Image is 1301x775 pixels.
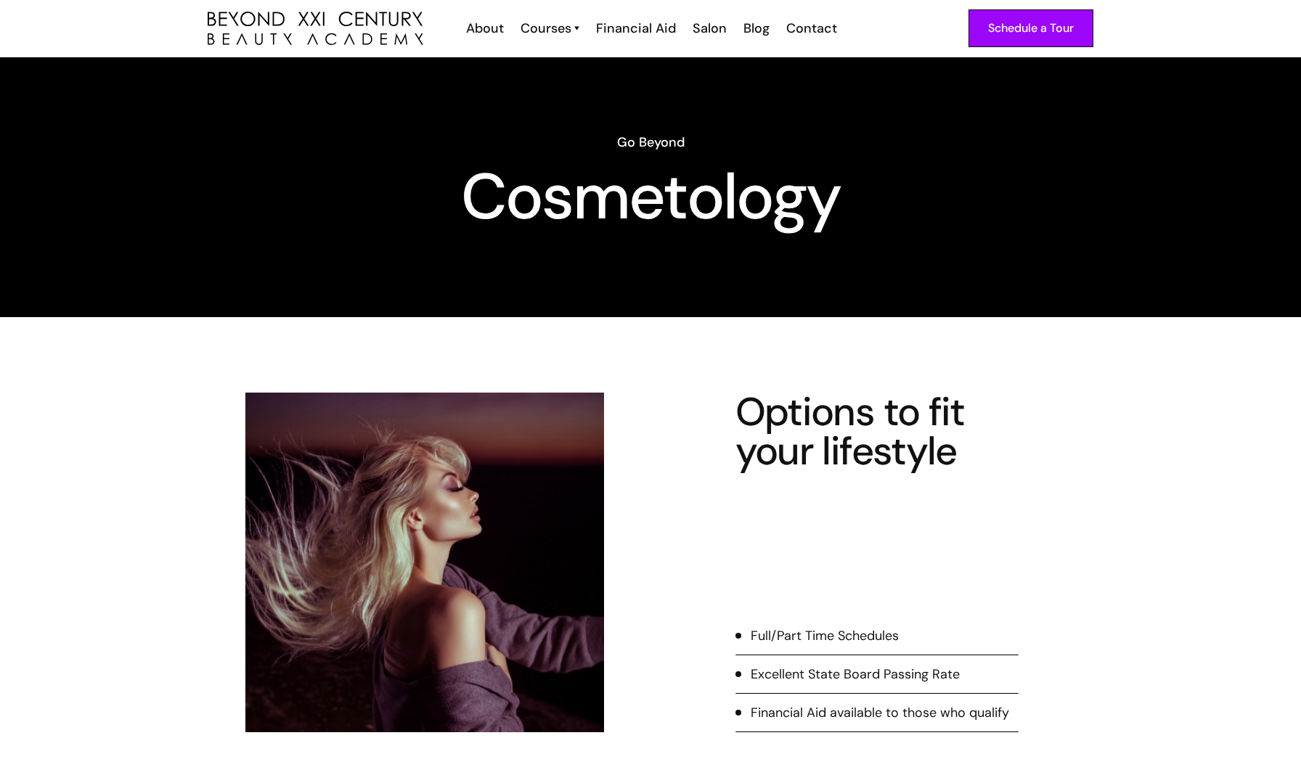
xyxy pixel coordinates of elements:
h6: Go Beyond [208,133,1093,152]
div: Full/Part Time Schedules [751,626,899,645]
img: purple cosmetology student [245,393,604,732]
div: About [466,19,504,38]
a: Contact [777,19,844,38]
div: Salon [693,19,727,38]
a: Financial Aid [587,19,683,38]
div: Blog [743,19,770,38]
a: home [208,12,423,46]
div: Financial Aid [596,19,676,38]
div: Contact [786,19,837,38]
h4: Options to fit your lifestyle [735,393,1019,471]
a: Blog [734,19,777,38]
img: beyond 21st century beauty academy logo [208,12,423,46]
div: Excellent State Board Passing Rate [751,665,960,684]
a: Salon [683,19,734,38]
a: Courses [521,19,579,38]
div: Courses [521,19,571,38]
div: Schedule a Tour [988,19,1074,38]
h1: Cosmetology [208,171,1093,223]
a: About [457,19,511,38]
div: Financial Aid available to those who qualify [751,703,1009,722]
a: Schedule a Tour [968,9,1093,47]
